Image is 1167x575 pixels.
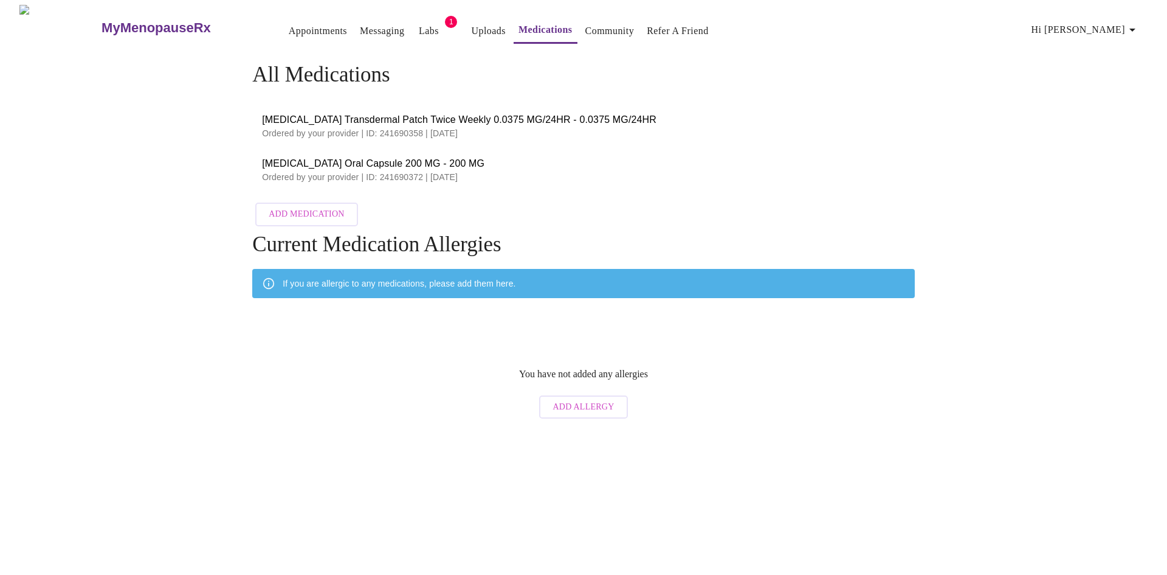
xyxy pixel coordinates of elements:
a: Community [585,23,635,40]
p: You have not added any allergies [519,369,648,380]
a: Messaging [360,23,404,40]
span: Add Medication [269,207,344,222]
div: If you are allergic to any medications, please add them here. [283,273,515,294]
span: 1 [445,16,457,28]
img: MyMenopauseRx Logo [19,5,100,51]
h4: All Medications [252,63,915,87]
p: Ordered by your provider | ID: 241690358 | [DATE] [262,127,905,139]
a: Labs [419,23,439,40]
button: Hi [PERSON_NAME] [1027,18,1145,42]
button: Appointments [284,19,352,43]
button: Messaging [355,19,409,43]
button: Community [580,19,639,43]
button: Add Medication [255,203,357,226]
p: Ordered by your provider | ID: 241690372 | [DATE] [262,171,905,183]
a: Appointments [289,23,347,40]
span: Add Allergy [553,400,614,415]
button: Medications [514,18,577,44]
h3: MyMenopauseRx [102,20,211,36]
a: Medications [518,21,573,38]
button: Refer a Friend [642,19,714,43]
a: Refer a Friend [647,23,709,40]
button: Uploads [466,19,511,43]
h4: Current Medication Allergies [252,232,915,257]
button: Labs [409,19,448,43]
span: [MEDICAL_DATA] Oral Capsule 200 MG - 200 MG [262,156,905,171]
span: Hi [PERSON_NAME] [1031,21,1140,38]
a: Uploads [471,23,506,40]
a: MyMenopauseRx [100,7,260,49]
span: [MEDICAL_DATA] Transdermal Patch Twice Weekly 0.0375 MG/24HR - 0.0375 MG/24HR [262,113,905,127]
button: Add Allergy [539,396,627,419]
